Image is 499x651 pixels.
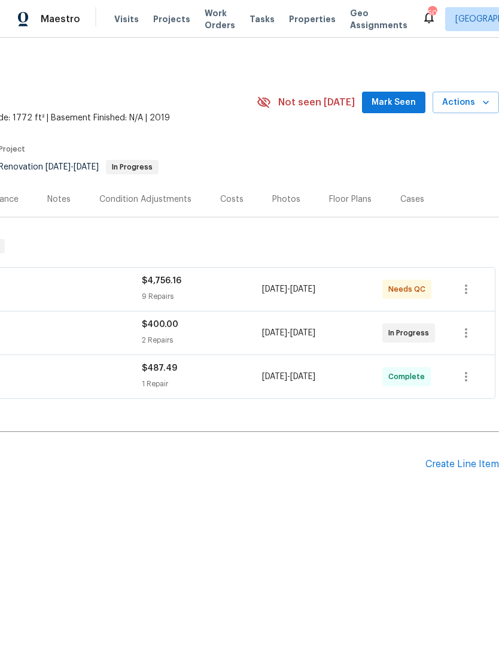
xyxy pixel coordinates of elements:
[388,371,430,383] span: Complete
[290,373,315,381] span: [DATE]
[107,163,157,171] span: In Progress
[400,193,424,205] div: Cases
[142,334,262,346] div: 2 Repairs
[41,13,80,25] span: Maestro
[262,329,287,337] span: [DATE]
[442,95,489,110] span: Actions
[362,92,425,114] button: Mark Seen
[142,320,178,329] span: $400.00
[262,327,315,339] span: -
[205,7,235,31] span: Work Orders
[262,371,315,383] span: -
[74,163,99,171] span: [DATE]
[388,327,434,339] span: In Progress
[428,7,436,19] div: 50
[262,283,315,295] span: -
[142,290,262,302] div: 9 Repairs
[250,15,275,23] span: Tasks
[372,95,416,110] span: Mark Seen
[272,193,300,205] div: Photos
[433,92,499,114] button: Actions
[47,193,71,205] div: Notes
[45,163,71,171] span: [DATE]
[114,13,139,25] span: Visits
[425,459,499,470] div: Create Line Item
[262,373,287,381] span: [DATE]
[289,13,336,25] span: Properties
[278,96,355,108] span: Not seen [DATE]
[142,378,262,390] div: 1 Repair
[290,285,315,293] span: [DATE]
[99,193,191,205] div: Condition Adjustments
[329,193,372,205] div: Floor Plans
[45,163,99,171] span: -
[153,13,190,25] span: Projects
[262,285,287,293] span: [DATE]
[290,329,315,337] span: [DATE]
[388,283,430,295] span: Needs QC
[350,7,407,31] span: Geo Assignments
[142,277,181,285] span: $4,756.16
[220,193,244,205] div: Costs
[142,364,177,373] span: $487.49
